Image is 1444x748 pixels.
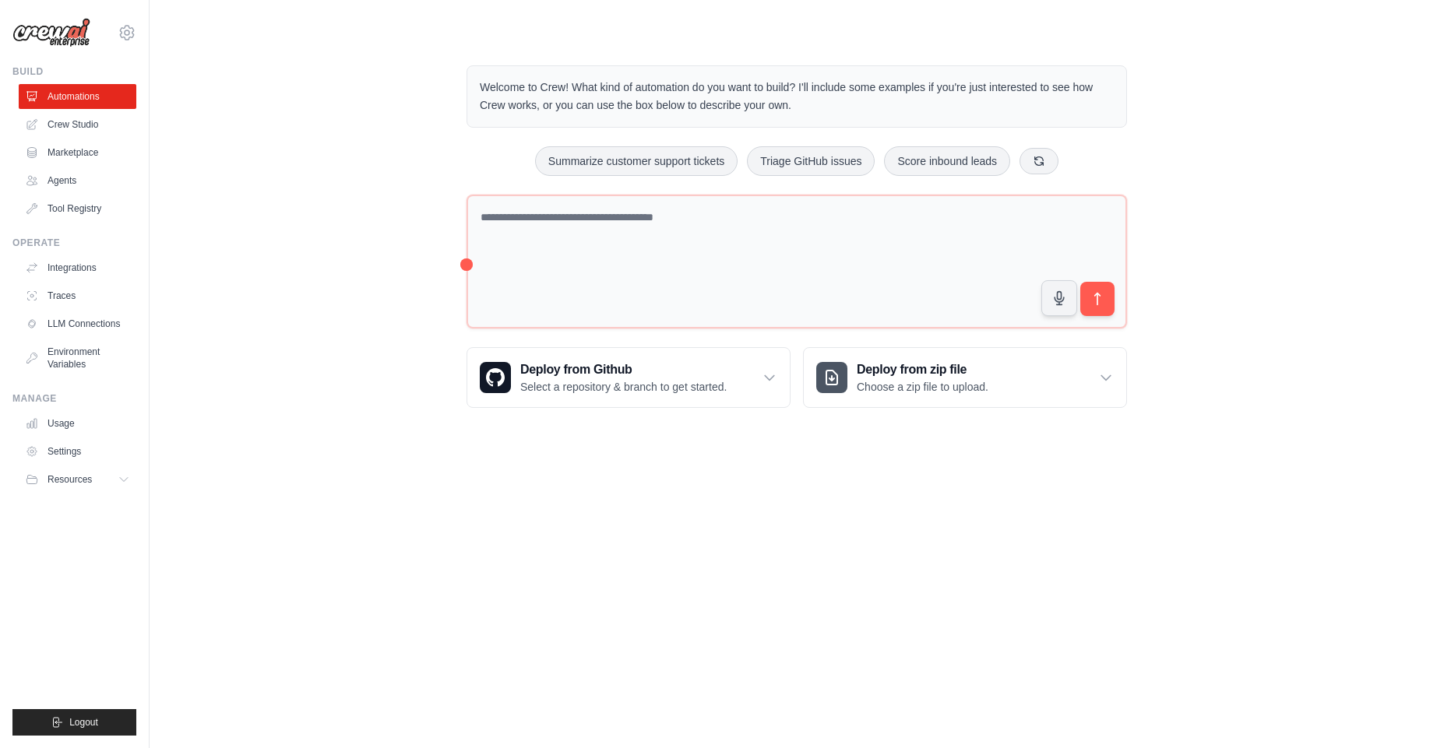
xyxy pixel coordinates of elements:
[19,411,136,436] a: Usage
[19,311,136,336] a: LLM Connections
[12,709,136,736] button: Logout
[520,360,727,379] h3: Deploy from Github
[19,84,136,109] a: Automations
[884,146,1010,176] button: Score inbound leads
[19,255,136,280] a: Integrations
[480,79,1114,114] p: Welcome to Crew! What kind of automation do you want to build? I'll include some examples if you'...
[12,65,136,78] div: Build
[19,112,136,137] a: Crew Studio
[19,168,136,193] a: Agents
[857,360,988,379] h3: Deploy from zip file
[19,196,136,221] a: Tool Registry
[12,392,136,405] div: Manage
[535,146,738,176] button: Summarize customer support tickets
[12,18,90,47] img: Logo
[747,146,875,176] button: Triage GitHub issues
[12,237,136,249] div: Operate
[19,467,136,492] button: Resources
[520,379,727,395] p: Select a repository & branch to get started.
[857,379,988,395] p: Choose a zip file to upload.
[19,339,136,377] a: Environment Variables
[69,716,98,729] span: Logout
[19,283,136,308] a: Traces
[48,473,92,486] span: Resources
[19,140,136,165] a: Marketplace
[19,439,136,464] a: Settings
